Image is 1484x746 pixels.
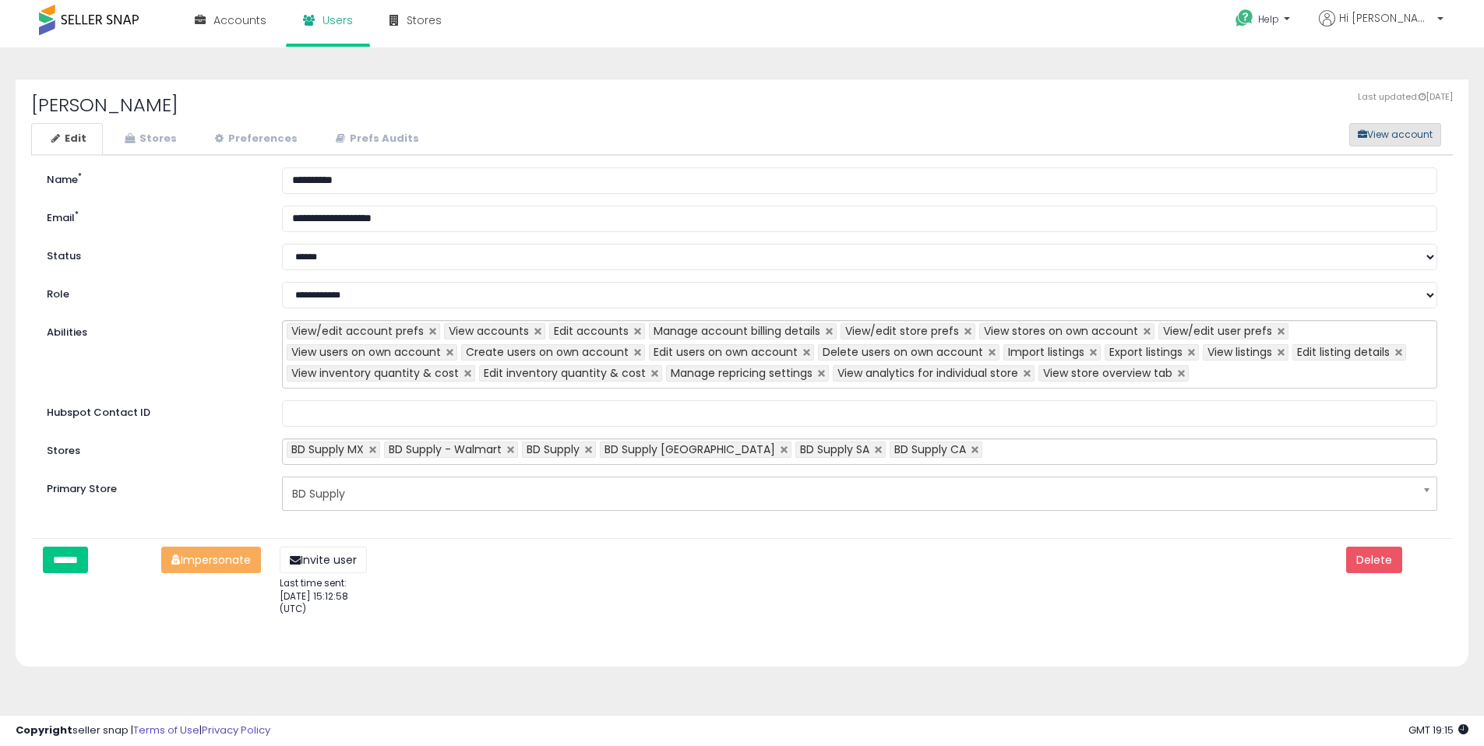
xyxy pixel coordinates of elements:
[894,442,966,457] span: BD Supply CA
[133,723,199,737] a: Terms of Use
[837,365,1018,381] span: View analytics for individual store
[845,323,959,339] span: View/edit store prefs
[1349,123,1441,146] button: View account
[280,577,375,616] p: Last time sent: [DATE] 15:12:58 (UTC)
[291,365,459,381] span: View inventory quantity & cost
[654,323,820,339] span: Manage account billing details
[104,123,193,155] a: Stores
[1163,323,1272,339] span: View/edit user prefs
[1297,344,1390,360] span: Edit listing details
[1338,123,1361,146] a: View account
[292,480,1407,507] span: BD Supply
[1319,10,1443,45] a: Hi [PERSON_NAME]
[16,723,72,737] strong: Copyright
[554,323,629,339] span: Edit accounts
[213,12,266,28] span: Accounts
[31,95,1453,115] h2: [PERSON_NAME]
[1258,12,1279,26] span: Help
[527,442,580,457] span: BD Supply
[16,723,270,738] div: seller snap | |
[407,12,442,28] span: Stores
[315,123,435,155] a: Prefs Audits
[466,344,629,360] span: Create users on own account
[1339,10,1433,26] span: Hi [PERSON_NAME]
[1008,344,1084,360] span: Import listings
[1235,9,1254,28] i: Get Help
[47,325,87,340] label: Abilities
[1346,547,1402,573] button: Delete
[31,123,103,155] a: Edit
[35,167,270,188] label: Name
[449,323,529,339] span: View accounts
[291,323,424,339] span: View/edit account prefs
[291,344,441,360] span: View users on own account
[823,344,983,360] span: Delete users on own account
[202,723,270,737] a: Privacy Policy
[280,547,367,573] button: Invite user
[654,344,798,360] span: Edit users on own account
[800,442,869,457] span: BD Supply SA
[35,282,270,302] label: Role
[605,442,775,457] span: BD Supply [GEOGRAPHIC_DATA]
[1043,365,1172,381] span: View store overview tab
[35,477,270,497] label: Primary Store
[1358,91,1453,104] span: Last updated: [DATE]
[195,123,314,155] a: Preferences
[389,442,502,457] span: BD Supply - Walmart
[35,438,270,459] label: Stores
[323,12,353,28] span: Users
[484,365,646,381] span: Edit inventory quantity & cost
[35,400,270,421] label: Hubspot Contact ID
[671,365,812,381] span: Manage repricing settings
[161,547,261,573] button: Impersonate
[35,206,270,226] label: Email
[984,323,1138,339] span: View stores on own account
[291,442,364,457] span: BD Supply MX
[35,244,270,264] label: Status
[1207,344,1272,360] span: View listings
[1109,344,1183,360] span: Export listings
[1408,723,1468,737] span: 2025-08-14 19:15 GMT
